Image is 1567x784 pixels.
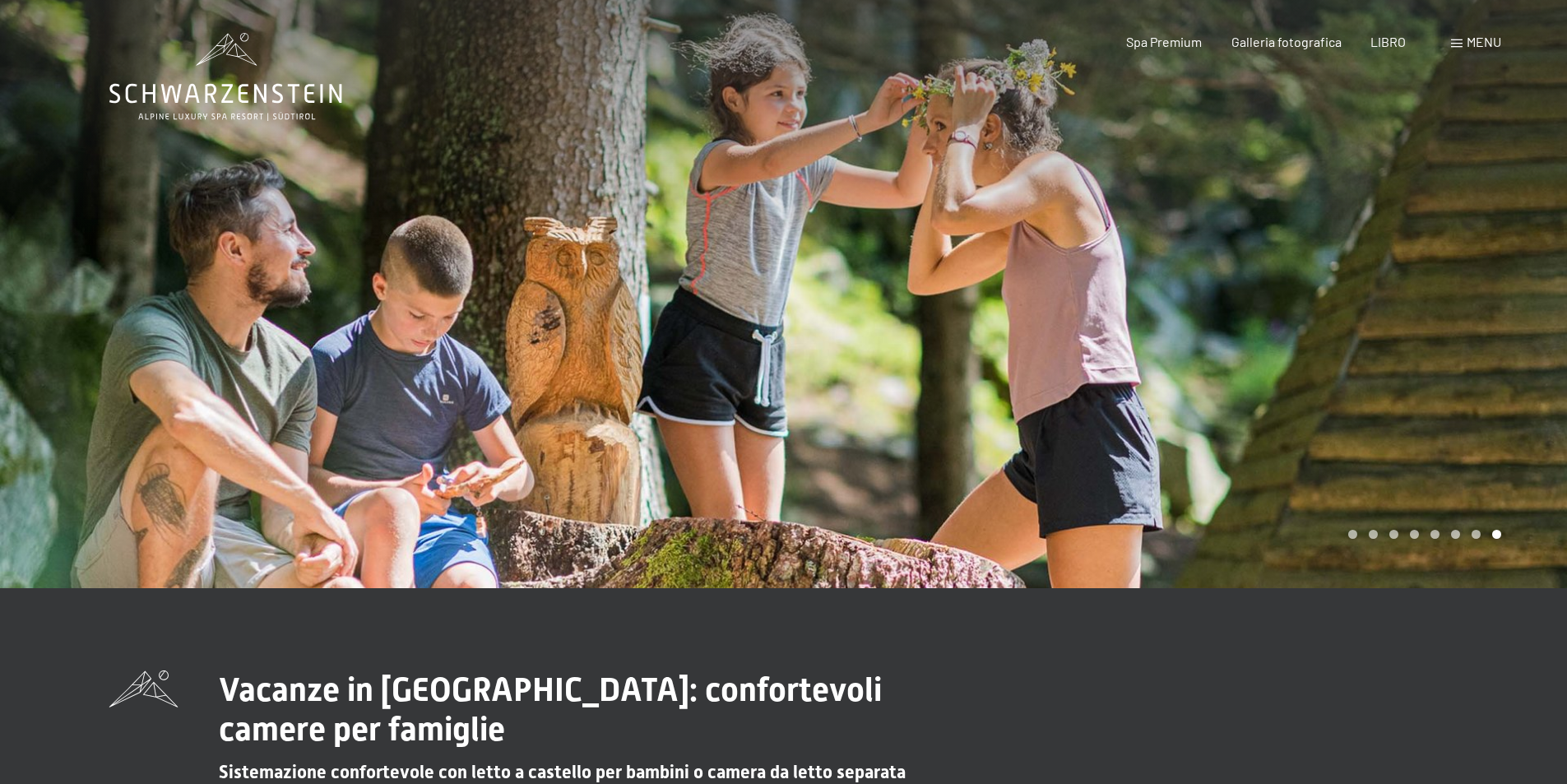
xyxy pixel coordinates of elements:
[1126,34,1202,49] a: Spa Premium
[1370,34,1406,49] a: LIBRO
[219,762,906,782] font: Sistemazione confortevole con letto a castello per bambini o camera da letto separata
[1369,530,1378,539] div: Carousel Page 2
[1430,530,1440,539] div: Carousel Page 5
[1451,530,1460,539] div: Carousel Page 6
[1492,530,1501,539] div: Carousel Page 8 (Current Slide)
[1231,34,1342,49] a: Galleria fotografica
[219,670,882,749] font: Vacanze in [GEOGRAPHIC_DATA]: confortevoli camere per famiglie
[1342,530,1501,539] div: Paginazione carosello
[1472,530,1481,539] div: Carousel Page 7
[1389,530,1398,539] div: Carousel Page 3
[1348,530,1357,539] div: Carousel Page 1
[1467,34,1501,49] font: menu
[1410,530,1419,539] div: Carousel Page 4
